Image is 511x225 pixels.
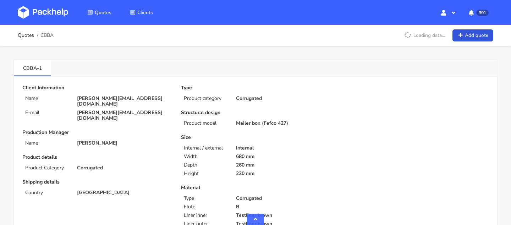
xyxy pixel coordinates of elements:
[18,28,54,43] nav: breadcrumb
[181,185,330,191] p: Material
[40,33,54,38] span: CBBA
[236,120,330,126] p: Mailer box (Fefco 427)
[184,204,227,210] p: Flute
[77,165,171,171] p: Corrugated
[184,196,227,201] p: Type
[236,204,330,210] p: B
[236,96,330,101] p: Corrugated
[25,140,68,146] p: Name
[121,6,161,19] a: Clients
[79,6,120,19] a: Quotes
[25,110,68,116] p: E-mail
[77,110,171,121] p: [PERSON_NAME][EMAIL_ADDRESS][DOMAIN_NAME]
[22,85,171,91] p: Client Information
[95,9,111,16] span: Quotes
[184,171,227,176] p: Height
[25,165,68,171] p: Product Category
[22,179,171,185] p: Shipping details
[184,96,227,101] p: Product category
[77,190,171,196] p: [GEOGRAPHIC_DATA]
[137,9,153,16] span: Clients
[184,213,227,218] p: Liner inner
[184,145,227,151] p: Internal / external
[77,140,171,146] p: [PERSON_NAME]
[25,96,68,101] p: Name
[14,60,51,75] a: CBBA-1
[184,162,227,168] p: Depth
[181,110,330,116] p: Structural design
[18,6,68,19] img: Dashboard
[184,120,227,126] p: Product model
[77,96,171,107] p: [PERSON_NAME][EMAIL_ADDRESS][DOMAIN_NAME]
[22,130,171,135] p: Production Manager
[452,29,493,42] a: Add quote
[463,6,493,19] button: 301
[476,10,489,16] span: 301
[236,154,330,159] p: 680 mm
[236,196,330,201] p: Corrugated
[25,190,68,196] p: Country
[236,171,330,176] p: 220 mm
[181,135,330,140] p: Size
[236,213,330,218] p: Testliner brown
[401,29,449,41] p: Loading data...
[181,85,330,91] p: Type
[236,162,330,168] p: 260 mm
[18,33,34,38] a: Quotes
[22,154,171,160] p: Product details
[236,145,330,151] p: Internal
[184,154,227,159] p: Width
